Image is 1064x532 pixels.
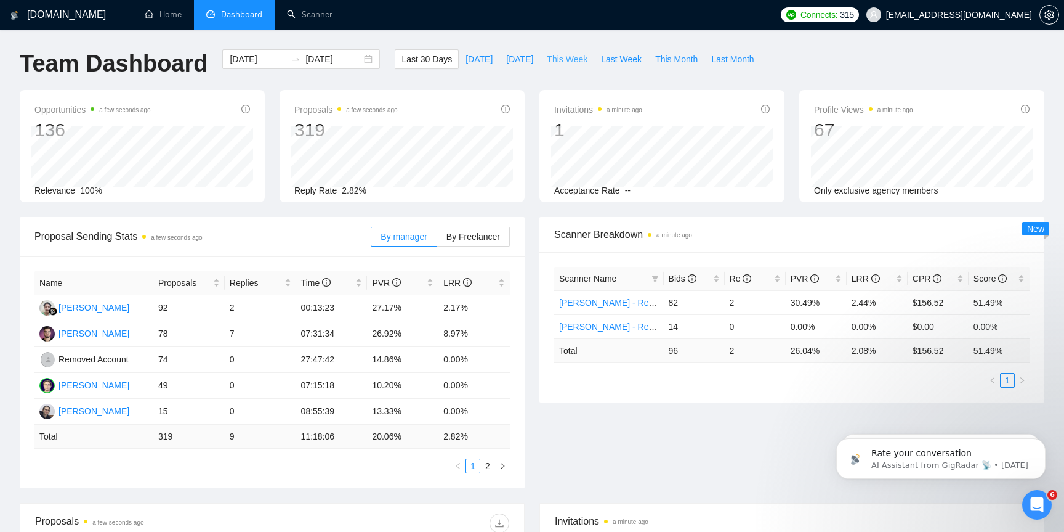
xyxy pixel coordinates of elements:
[664,290,725,314] td: 82
[871,274,880,283] span: info-circle
[559,322,693,332] a: [PERSON_NAME] - React High V2
[153,321,225,347] td: 78
[877,107,913,113] time: a minute ago
[151,234,202,241] time: a few seconds ago
[985,373,1000,388] button: left
[761,105,770,113] span: info-circle
[554,186,620,195] span: Acceptance Rate
[342,186,366,195] span: 2.82%
[786,10,796,20] img: upwork-logo.png
[438,321,510,347] td: 8.97%
[651,275,659,282] span: filter
[20,49,208,78] h1: Team Dashboard
[669,274,696,284] span: Bids
[230,276,282,290] span: Replies
[225,425,296,449] td: 9
[818,412,1064,499] iframe: Intercom notifications message
[1022,490,1052,520] iframe: Intercom live chat
[908,314,969,338] td: $0.00
[1040,10,1058,20] span: setting
[655,52,698,66] span: This Month
[594,49,648,69] button: Last Week
[625,186,631,195] span: --
[34,102,151,117] span: Opportunities
[1027,224,1044,234] span: New
[39,380,129,390] a: VM[PERSON_NAME]
[969,338,1030,362] td: 51.49 %
[395,49,459,69] button: Last 30 Days
[495,459,510,473] li: Next Page
[649,269,661,288] span: filter
[145,9,182,20] a: homeHome
[814,186,938,195] span: Only exclusive agency members
[725,338,786,362] td: 2
[34,425,153,449] td: Total
[607,107,642,113] time: a minute ago
[34,186,75,195] span: Relevance
[39,302,129,312] a: MS[PERSON_NAME]
[559,298,680,308] a: [PERSON_NAME] - React High
[791,274,820,284] span: PVR
[786,314,847,338] td: 0.00%
[296,295,368,321] td: 00:13:23
[230,52,286,66] input: Start date
[969,314,1030,338] td: 0.00%
[287,9,332,20] a: searchScanner
[381,232,427,242] span: By manager
[153,425,225,449] td: 319
[294,186,337,195] span: Reply Rate
[225,373,296,399] td: 0
[438,347,510,373] td: 0.00%
[153,373,225,399] td: 49
[153,347,225,373] td: 74
[786,338,847,362] td: 26.04 %
[58,379,129,392] div: [PERSON_NAME]
[481,459,494,473] a: 2
[34,118,151,142] div: 136
[446,232,500,242] span: By Freelancer
[1015,373,1030,388] button: right
[913,274,941,284] span: CPR
[688,274,696,283] span: info-circle
[291,54,300,64] span: swap-right
[225,295,296,321] td: 2
[810,274,819,283] span: info-circle
[451,459,465,473] button: left
[495,459,510,473] button: right
[466,459,480,473] a: 1
[1001,374,1014,387] a: 1
[451,459,465,473] li: Previous Page
[852,274,880,284] span: LRR
[730,274,752,284] span: Re
[294,118,398,142] div: 319
[158,276,211,290] span: Proposals
[869,10,878,19] span: user
[221,9,262,20] span: Dashboard
[206,10,215,18] span: dashboard
[438,373,510,399] td: 0.00%
[554,118,642,142] div: 1
[540,49,594,69] button: This Week
[601,52,642,66] span: Last Week
[847,314,908,338] td: 0.00%
[153,271,225,295] th: Proposals
[554,338,664,362] td: Total
[814,102,913,117] span: Profile Views
[454,462,462,470] span: left
[305,52,361,66] input: End date
[725,314,786,338] td: 0
[39,300,55,316] img: MS
[704,49,760,69] button: Last Month
[58,327,129,340] div: [PERSON_NAME]
[296,321,368,347] td: 07:31:34
[301,278,331,288] span: Time
[443,278,472,288] span: LRR
[998,274,1007,283] span: info-circle
[800,8,837,22] span: Connects:
[499,49,540,69] button: [DATE]
[294,102,398,117] span: Proposals
[225,321,296,347] td: 7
